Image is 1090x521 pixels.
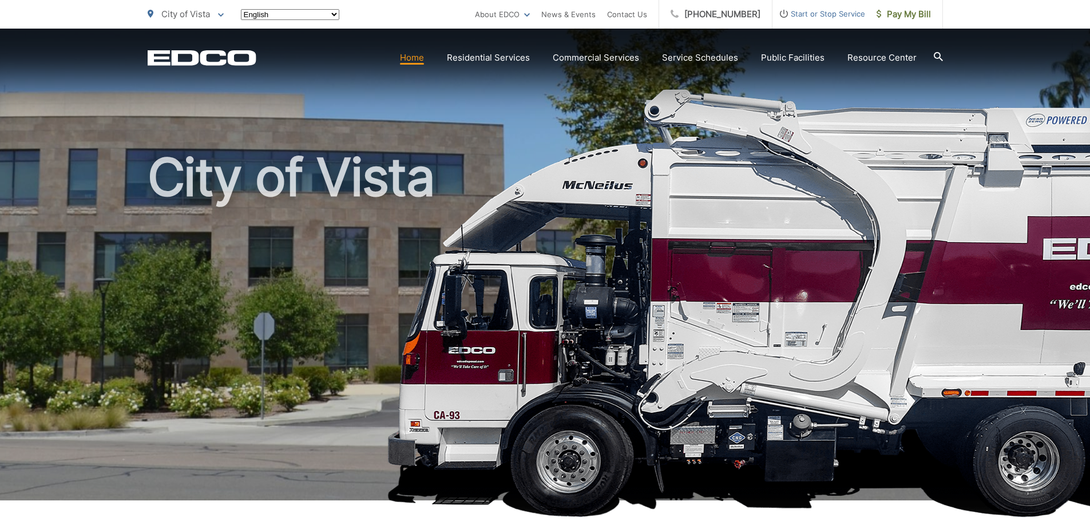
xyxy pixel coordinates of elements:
a: News & Events [541,7,596,21]
a: Residential Services [447,51,530,65]
a: Contact Us [607,7,647,21]
a: Public Facilities [761,51,825,65]
a: Resource Center [847,51,917,65]
select: Select a language [241,9,339,20]
a: About EDCO [475,7,530,21]
span: City of Vista [161,9,210,19]
span: Pay My Bill [877,7,931,21]
a: Service Schedules [662,51,738,65]
a: EDCD logo. Return to the homepage. [148,50,256,66]
h1: City of Vista [148,149,943,511]
a: Home [400,51,424,65]
a: Commercial Services [553,51,639,65]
